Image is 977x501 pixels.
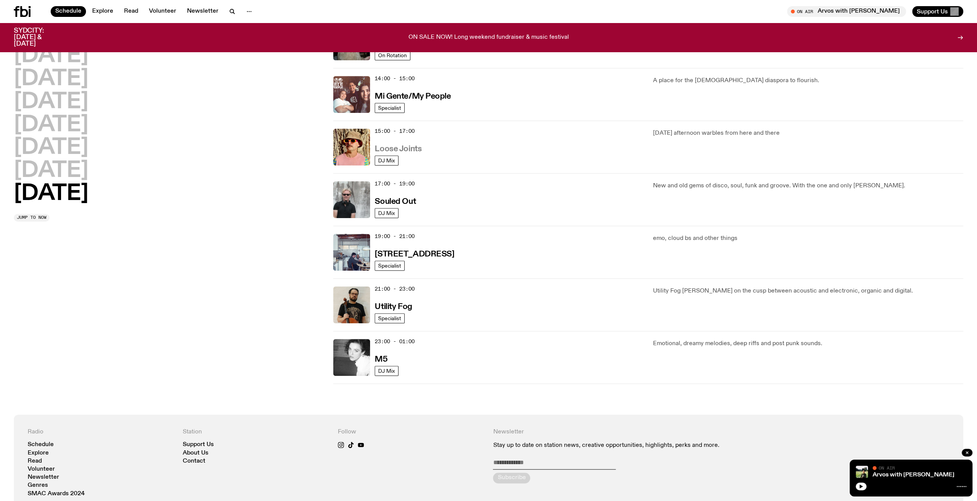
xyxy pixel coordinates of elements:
span: Support Us [917,8,948,15]
span: DJ Mix [378,158,395,164]
span: On Rotation [378,53,407,58]
button: [DATE] [14,114,88,136]
a: Explore [28,450,49,456]
h3: SYDCITY: [DATE] & [DATE] [14,28,63,47]
a: Mi Gente/My People [375,91,451,101]
a: [STREET_ADDRESS] [375,249,454,258]
p: ON SALE NOW! Long weekend fundraiser & music festival [408,34,569,41]
a: Utility Fog [375,301,412,311]
span: DJ Mix [378,368,395,374]
a: DJ Mix [375,208,398,218]
h4: Radio [28,428,174,436]
h4: Follow [338,428,484,436]
img: Stephen looks directly at the camera, wearing a black tee, black sunglasses and headphones around... [333,181,370,218]
img: Peter holds a cello, wearing a black graphic tee and glasses. He looks directly at the camera aga... [333,286,370,323]
a: Contact [183,458,205,464]
a: Newsletter [28,475,59,480]
a: Volunteer [28,466,55,472]
a: Volunteer [144,6,181,17]
a: Schedule [51,6,86,17]
h3: Loose Joints [375,145,422,153]
button: [DATE] [14,68,88,90]
span: 21:00 - 23:00 [375,285,415,293]
a: Support Us [183,442,214,448]
span: Jump to now [17,215,46,220]
a: Newsletter [182,6,223,17]
button: [DATE] [14,137,88,159]
h3: Mi Gente/My People [375,93,451,101]
button: Jump to now [14,214,50,222]
img: A black and white photo of Lilly wearing a white blouse and looking up at the camera. [333,339,370,376]
span: 14:00 - 15:00 [375,75,415,82]
p: A place for the [DEMOGRAPHIC_DATA] diaspora to flourish. [653,76,963,85]
button: On AirArvos with [PERSON_NAME] [787,6,906,17]
a: DJ Mix [375,155,398,165]
a: Specialist [375,103,405,113]
h3: M5 [375,355,387,364]
a: About Us [183,450,208,456]
a: Arvos with [PERSON_NAME] [873,472,954,478]
h3: [STREET_ADDRESS] [375,250,454,258]
p: Utility Fog [PERSON_NAME] on the cusp between acoustic and electronic, organic and digital. [653,286,963,296]
img: Pat sits at a dining table with his profile facing the camera. Rhea sits to his left facing the c... [333,234,370,271]
h3: Utility Fog [375,303,412,311]
a: Specialist [375,261,405,271]
a: Schedule [28,442,54,448]
a: SMAC Awards 2024 [28,491,85,497]
p: emo, cloud bs and other things [653,234,963,243]
span: DJ Mix [378,210,395,216]
p: Emotional, dreamy melodies, deep riffs and post punk sounds. [653,339,963,348]
span: Specialist [378,263,401,269]
span: On Air [879,465,895,470]
button: [DATE] [14,160,88,182]
p: [DATE] afternoon warbles from here and there [653,129,963,138]
span: 19:00 - 21:00 [375,233,415,240]
a: Genres [28,483,48,488]
p: Stay up to date on station news, creative opportunities, highlights, perks and more. [493,442,794,449]
button: Support Us [912,6,963,17]
a: Read [119,6,143,17]
h4: Station [183,428,329,436]
span: Specialist [378,105,401,111]
img: Tyson stands in front of a paperbark tree wearing orange sunglasses, a suede bucket hat and a pin... [333,129,370,165]
h4: Newsletter [493,428,794,436]
p: New and old gems of disco, soul, funk and groove. With the one and only [PERSON_NAME]. [653,181,963,190]
span: 23:00 - 01:00 [375,338,415,345]
img: Bri is smiling and wearing a black t-shirt. She is standing in front of a lush, green field. Ther... [856,466,868,478]
button: [DATE] [14,183,88,205]
button: [DATE] [14,91,88,113]
a: Loose Joints [375,144,422,153]
a: Specialist [375,313,405,323]
span: Specialist [378,316,401,321]
a: Explore [88,6,118,17]
a: On Rotation [375,50,410,60]
h3: Souled Out [375,198,416,206]
a: M5 [375,354,387,364]
a: Read [28,458,42,464]
button: Subscribe [493,473,530,483]
a: Souled Out [375,196,416,206]
span: 17:00 - 19:00 [375,180,415,187]
a: DJ Mix [375,366,398,376]
span: 15:00 - 17:00 [375,127,415,135]
button: [DATE] [14,45,88,67]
